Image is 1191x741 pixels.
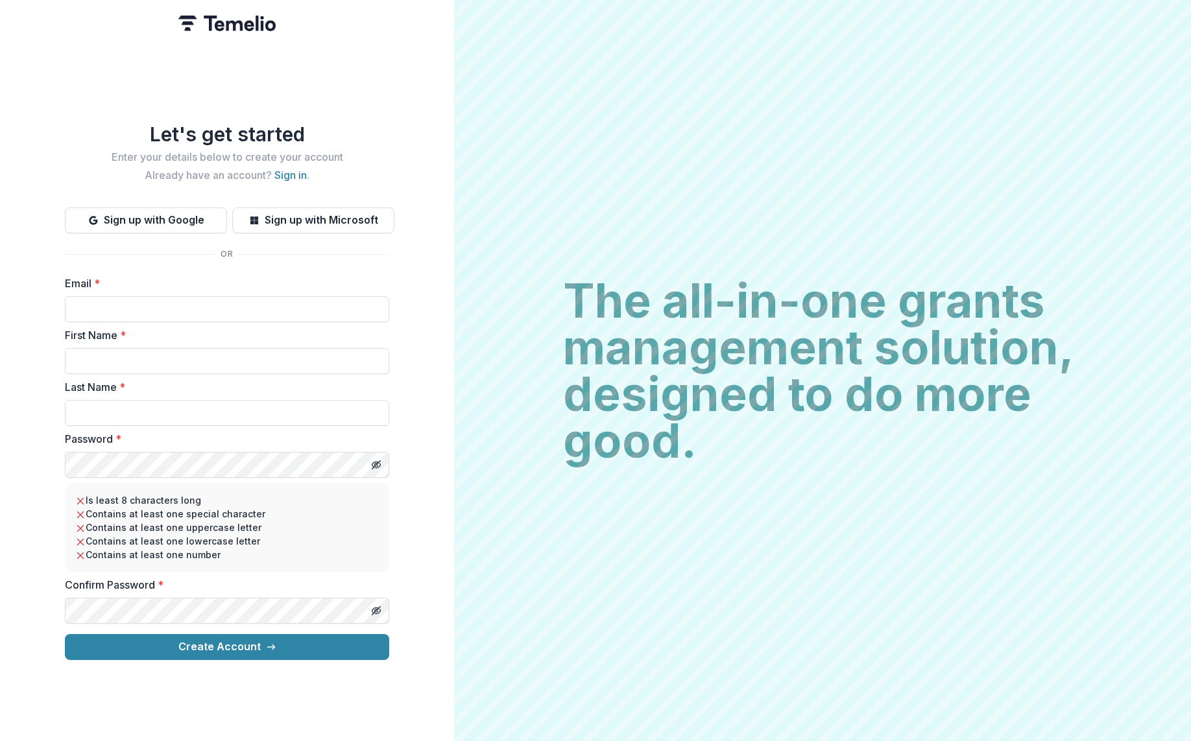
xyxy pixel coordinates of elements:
[65,577,381,593] label: Confirm Password
[75,534,379,548] li: Contains at least one lowercase letter
[75,548,379,561] li: Contains at least one number
[65,379,381,395] label: Last Name
[178,16,276,31] img: Temelio
[65,634,389,660] button: Create Account
[232,207,394,233] button: Sign up with Microsoft
[274,169,307,182] a: Sign in
[65,151,389,163] h2: Enter your details below to create your account
[366,454,387,475] button: Toggle password visibility
[65,207,227,233] button: Sign up with Google
[65,123,389,146] h1: Let's get started
[75,521,379,534] li: Contains at least one uppercase letter
[75,507,379,521] li: Contains at least one special character
[65,327,381,343] label: First Name
[65,431,381,447] label: Password
[65,276,381,291] label: Email
[65,169,389,182] h2: Already have an account? .
[75,493,379,507] li: Is least 8 characters long
[366,600,387,621] button: Toggle password visibility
